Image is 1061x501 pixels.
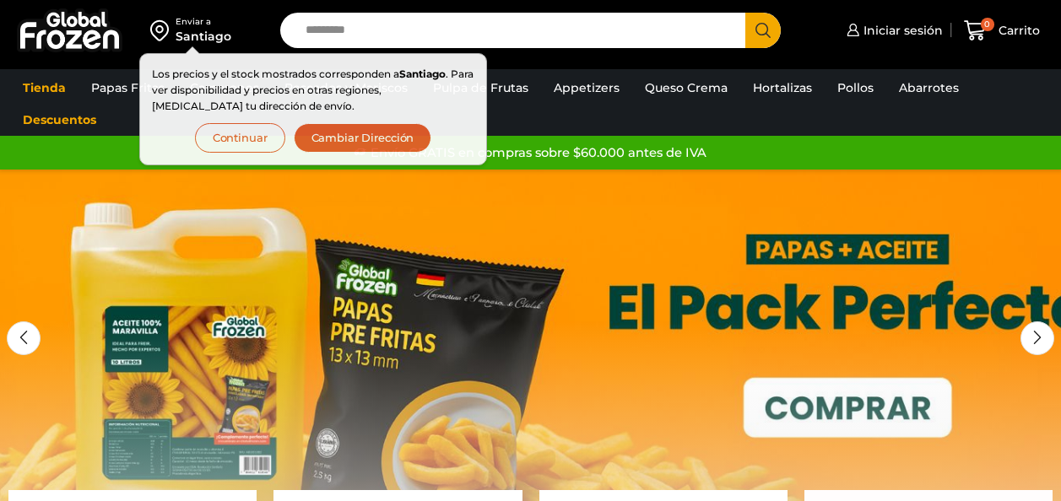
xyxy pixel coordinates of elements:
[294,123,432,153] button: Cambiar Dirección
[545,72,628,104] a: Appetizers
[829,72,882,104] a: Pollos
[842,13,943,47] a: Iniciar sesión
[152,66,474,115] p: Los precios y el stock mostrados corresponden a . Para ver disponibilidad y precios en otras regi...
[14,104,105,136] a: Descuentos
[176,28,231,45] div: Santiago
[14,72,74,104] a: Tienda
[859,22,943,39] span: Iniciar sesión
[83,72,173,104] a: Papas Fritas
[636,72,736,104] a: Queso Crema
[994,22,1040,39] span: Carrito
[981,18,994,31] span: 0
[960,11,1044,51] a: 0 Carrito
[195,123,285,153] button: Continuar
[150,16,176,45] img: address-field-icon.svg
[745,13,781,48] button: Search button
[890,72,967,104] a: Abarrotes
[399,67,446,80] strong: Santiago
[176,16,231,28] div: Enviar a
[744,72,820,104] a: Hortalizas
